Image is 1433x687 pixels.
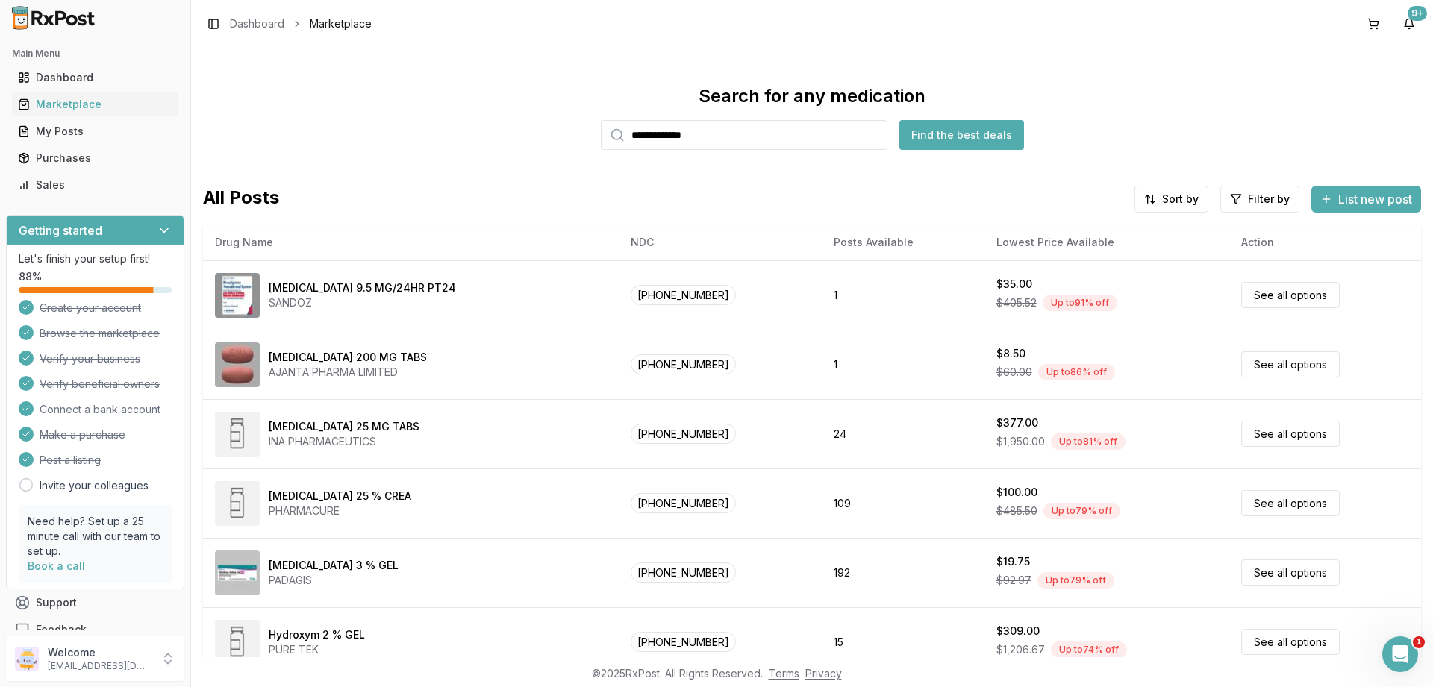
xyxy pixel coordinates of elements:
a: See all options [1241,351,1340,377]
a: Sales [12,172,178,198]
div: [MEDICAL_DATA] 3 % GEL [269,558,399,573]
span: 88 % [19,269,42,284]
button: Purchases [6,146,184,170]
span: Post a listing [40,453,101,468]
th: Drug Name [203,225,619,260]
span: [PHONE_NUMBER] [631,354,736,374]
span: $60.00 [996,365,1032,380]
div: Marketplace [18,97,172,112]
button: Dashboard [6,66,184,90]
a: Dashboard [230,16,284,31]
img: Diclofenac Potassium 25 MG TABS [215,412,260,457]
a: Marketplace [12,91,178,118]
span: $1,950.00 [996,434,1045,449]
td: 109 [822,468,984,538]
div: PURE TEK [269,642,365,657]
div: $19.75 [996,554,1030,569]
div: SANDOZ [269,295,456,310]
span: [PHONE_NUMBER] [631,493,736,513]
span: [PHONE_NUMBER] [631,632,736,652]
a: See all options [1241,559,1340,586]
div: [MEDICAL_DATA] 200 MG TABS [269,350,427,365]
a: Purchases [12,145,178,172]
iframe: Intercom live chat [1382,636,1418,672]
a: Privacy [805,667,842,680]
div: Hydroxym 2 % GEL [269,627,365,642]
th: Lowest Price Available [984,225,1229,260]
div: Up to 74 % off [1051,641,1127,658]
h3: Getting started [19,222,102,239]
img: Hydroxym 2 % GEL [215,620,260,665]
a: List new post [1311,193,1421,208]
span: Filter by [1248,192,1290,207]
img: Entacapone 200 MG TABS [215,342,260,387]
div: Up to 81 % off [1051,433,1126,450]
p: Welcome [48,645,152,660]
span: Marketplace [310,16,372,31]
button: Feedback [6,616,184,643]
a: See all options [1241,421,1340,447]
span: $92.97 [996,573,1031,588]
p: [EMAIL_ADDRESS][DOMAIN_NAME] [48,660,152,672]
img: RxPost Logo [6,6,102,30]
a: See all options [1241,282,1340,308]
button: 9+ [1397,12,1421,36]
div: My Posts [18,124,172,139]
div: Purchases [18,151,172,166]
th: NDC [619,225,821,260]
button: Marketplace [6,92,184,116]
div: INA PHARMACEUTICS [269,434,419,449]
span: All Posts [203,186,279,213]
span: Make a purchase [40,427,125,442]
div: PADAGIS [269,573,399,588]
div: Sales [18,178,172,192]
div: Search for any medication [699,84,925,108]
span: Feedback [36,622,87,637]
img: Rivastigmine 9.5 MG/24HR PT24 [215,273,260,318]
a: Invite your colleagues [40,478,149,493]
span: $1,206.67 [996,642,1045,657]
div: Up to 86 % off [1038,364,1115,380]
button: Sales [6,173,184,197]
div: [MEDICAL_DATA] 9.5 MG/24HR PT24 [269,280,456,295]
td: 192 [822,538,984,607]
span: Verify beneficial owners [40,377,160,392]
span: [PHONE_NUMBER] [631,424,736,444]
span: $485.50 [996,504,1037,518]
span: [PHONE_NUMBER] [631,285,736,305]
p: Let's finish your setup first! [19,251,172,266]
span: Browse the marketplace [40,326,160,341]
span: $405.52 [996,295,1037,310]
button: Support [6,589,184,616]
span: Verify your business [40,351,140,366]
button: Find the best deals [899,120,1024,150]
img: User avatar [15,647,39,671]
span: Connect a bank account [40,402,160,417]
span: Create your account [40,301,141,316]
td: 1 [822,330,984,399]
nav: breadcrumb [230,16,372,31]
a: See all options [1241,490,1340,516]
h2: Main Menu [12,48,178,60]
td: 15 [822,607,984,677]
span: List new post [1338,190,1412,208]
td: 1 [822,260,984,330]
div: Up to 91 % off [1043,295,1117,311]
div: [MEDICAL_DATA] 25 MG TABS [269,419,419,434]
a: Dashboard [12,64,178,91]
div: [MEDICAL_DATA] 25 % CREA [269,489,411,504]
button: Sort by [1134,186,1208,213]
p: Need help? Set up a 25 minute call with our team to set up. [28,514,163,559]
img: Diclofenac Sodium 3 % GEL [215,550,260,595]
th: Posts Available [822,225,984,260]
div: $100.00 [996,485,1037,500]
span: Sort by [1162,192,1199,207]
a: See all options [1241,629,1340,655]
td: 24 [822,399,984,468]
button: My Posts [6,119,184,143]
div: $8.50 [996,346,1025,361]
a: Terms [769,667,799,680]
div: $309.00 [996,624,1040,639]
th: Action [1229,225,1421,260]
div: $35.00 [996,277,1032,292]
